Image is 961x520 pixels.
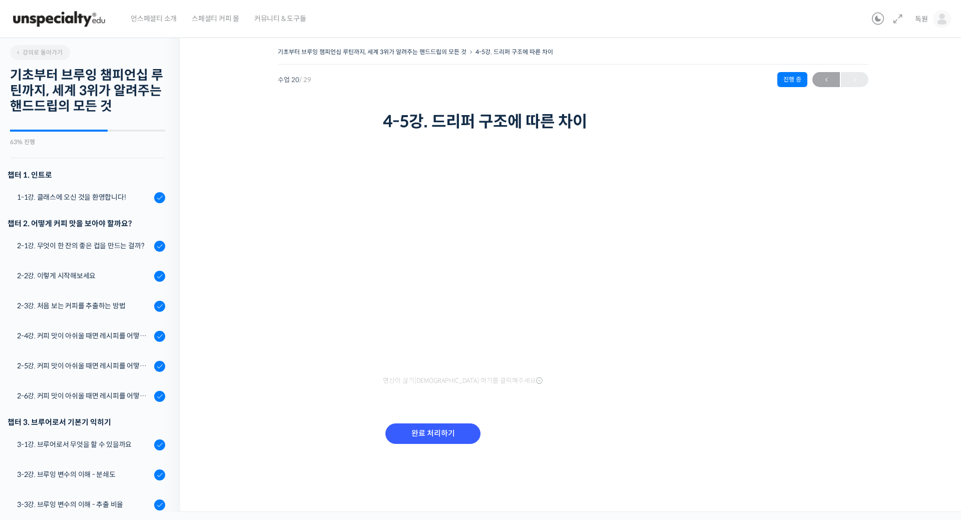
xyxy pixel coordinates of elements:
span: 수업 20 [278,77,311,83]
div: 1-1강. 클래스에 오신 것을 환영합니다! [17,192,151,203]
div: 챕터 3. 브루어로서 기본기 익히기 [8,415,165,429]
div: 63% 진행 [10,139,165,145]
div: 진행 중 [777,72,807,87]
span: 강의로 돌아가기 [15,49,63,56]
div: 2-5강. 커피 맛이 아쉬울 때면 레시피를 어떻게 수정해 보면 좋을까요? (2) [17,360,151,371]
div: 챕터 2. 어떻게 커피 맛을 보아야 할까요? [8,217,165,230]
div: 2-3강. 처음 보는 커피를 추출하는 방법 [17,300,151,311]
div: 3-1강. 브루어로서 무엇을 할 수 있을까요 [17,439,151,450]
div: 3-3강. 브루잉 변수의 이해 - 추출 비율 [17,499,151,510]
span: / 29 [299,76,311,84]
div: 2-1강. 무엇이 한 잔의 좋은 컵을 만드는 걸까? [17,240,151,251]
div: 2-2강. 이렇게 시작해보세요 [17,270,151,281]
h3: 챕터 1. 인트로 [8,168,165,182]
a: 4-5강. 드리퍼 구조에 따른 차이 [475,48,553,56]
span: 독원 [915,15,928,24]
span: ← [812,73,840,87]
div: 2-4강. 커피 맛이 아쉬울 때면 레시피를 어떻게 수정해 보면 좋을까요? (1) [17,330,151,341]
div: 2-6강. 커피 맛이 아쉬울 때면 레시피를 어떻게 수정해 보면 좋을까요? (3) [17,390,151,401]
div: 3-2강. 브루잉 변수의 이해 - 분쇄도 [17,469,151,480]
a: ←이전 [812,72,840,87]
input: 완료 처리하기 [385,423,480,444]
a: 기초부터 브루잉 챔피언십 루틴까지, 세계 3위가 알려주는 핸드드립의 모든 것 [278,48,466,56]
h1: 4-5강. 드리퍼 구조에 따른 차이 [383,112,763,131]
a: 강의로 돌아가기 [10,45,70,60]
h2: 기초부터 브루잉 챔피언십 루틴까지, 세계 3위가 알려주는 핸드드립의 모든 것 [10,68,165,115]
span: 영상이 끊기[DEMOGRAPHIC_DATA] 여기를 클릭해주세요 [383,377,543,385]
